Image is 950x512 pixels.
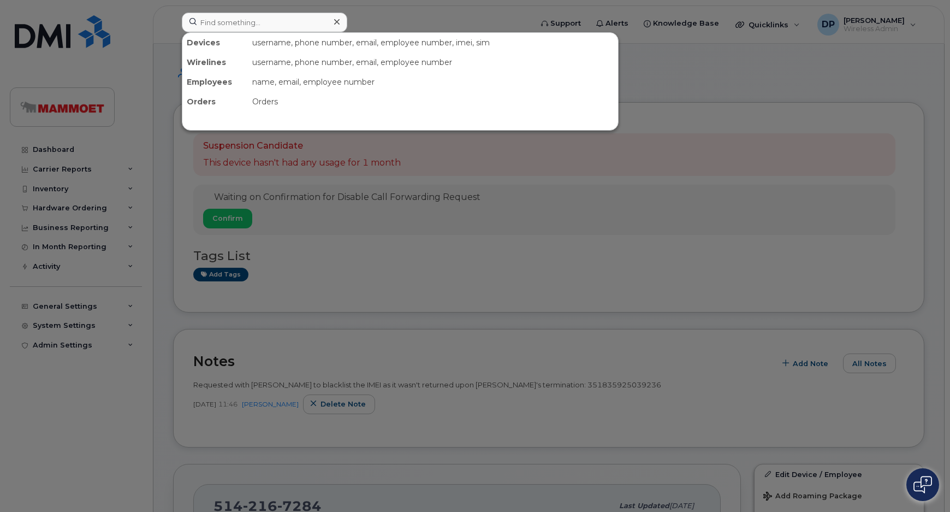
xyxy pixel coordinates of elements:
[182,52,248,72] div: Wirelines
[248,33,618,52] div: username, phone number, email, employee number, imei, sim
[913,476,932,493] img: Open chat
[248,52,618,72] div: username, phone number, email, employee number
[182,33,248,52] div: Devices
[182,92,248,111] div: Orders
[248,72,618,92] div: name, email, employee number
[248,92,618,111] div: Orders
[182,72,248,92] div: Employees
